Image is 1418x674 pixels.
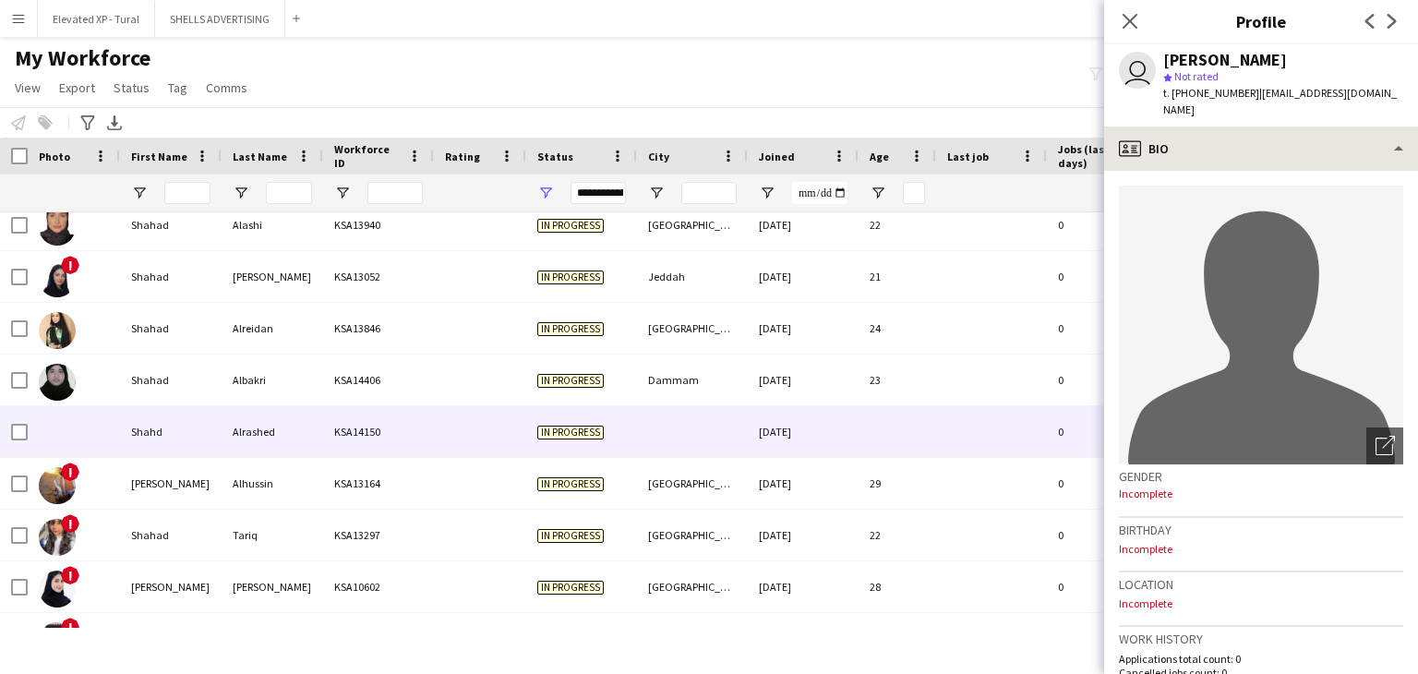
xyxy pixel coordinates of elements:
span: ! [61,566,79,584]
img: Shahad Alashi [39,209,76,246]
span: t. [PHONE_NUMBER] [1163,86,1259,100]
img: Mohamed Alhussin [39,467,76,504]
button: Open Filter Menu [537,185,554,201]
img: Shahad Albakri [39,364,76,401]
button: Open Filter Menu [870,185,886,201]
div: 0 [1047,561,1167,612]
img: sara khalid [39,571,76,608]
div: [DATE] [748,355,859,405]
button: Open Filter Menu [131,185,148,201]
p: Incomplete [1119,542,1403,556]
span: ! [61,618,79,636]
span: In progress [537,271,604,284]
div: 0 [1047,613,1167,664]
div: Bio [1104,126,1418,171]
img: Salman Al-Jadaani [39,622,76,659]
div: 23 [859,355,936,405]
span: Age [870,150,889,163]
div: Alhussin [222,458,323,509]
div: 0 [1047,199,1167,250]
span: Jobs (last 90 days) [1058,142,1134,170]
p: Applications total count: 0 [1119,652,1403,666]
span: Export [59,79,95,96]
a: Tag [161,76,195,100]
span: Workforce ID [334,142,401,170]
input: Age Filter Input [903,182,925,204]
span: Joined [759,150,795,163]
div: [PERSON_NAME] [120,613,222,664]
div: [DATE] [748,406,859,457]
a: Status [106,76,157,100]
span: First Name [131,150,187,163]
div: [DATE] [748,199,859,250]
span: Last Name [233,150,287,163]
div: [PERSON_NAME] [1163,52,1287,68]
div: Alreidan [222,303,323,354]
a: Export [52,76,102,100]
button: Elevated XP - Tural [38,1,155,37]
button: SHELLS ADVERTISING [155,1,285,37]
div: [DATE] [748,303,859,354]
span: Incomplete [1119,487,1172,500]
div: Open photos pop-in [1366,427,1403,464]
div: 0 [1047,406,1167,457]
div: Tariq [222,510,323,560]
div: Shahd [120,406,222,457]
div: Shahad [120,251,222,302]
app-action-btn: Advanced filters [77,112,99,134]
span: ! [61,463,79,481]
div: [DATE] [748,510,859,560]
div: Shahad [120,199,222,250]
div: Jeddah [637,613,748,664]
span: View [15,79,41,96]
div: 28 [859,561,936,612]
span: Not rated [1174,69,1219,83]
span: In progress [537,581,604,595]
span: ! [61,514,79,533]
a: Comms [198,76,255,100]
div: KSA10602 [323,561,434,612]
input: Last Name Filter Input [266,182,312,204]
div: Shahad [120,303,222,354]
div: KSA14150 [323,406,434,457]
div: KSA14406 [323,355,434,405]
img: Shahad Tariq [39,519,76,556]
div: [DATE] [748,613,859,664]
span: My Workforce [15,44,150,72]
div: 24 [859,303,936,354]
span: Status [537,150,573,163]
div: [GEOGRAPHIC_DATA] [637,199,748,250]
div: [GEOGRAPHIC_DATA] [637,510,748,560]
input: Workforce ID Filter Input [367,182,423,204]
h3: Birthday [1119,522,1403,538]
div: Jeddah [637,251,748,302]
div: Albakri [222,355,323,405]
div: [DATE] [748,458,859,509]
span: In progress [537,477,604,491]
span: | [EMAIL_ADDRESS][DOMAIN_NAME] [1163,86,1397,116]
div: KSA13052 [323,251,434,302]
span: Photo [39,150,70,163]
span: City [648,150,669,163]
div: [PERSON_NAME] [120,561,222,612]
button: Open Filter Menu [759,185,775,201]
div: KSA13846 [323,303,434,354]
span: ! [61,256,79,274]
div: KSA13007 [323,613,434,664]
a: View [7,76,48,100]
span: In progress [537,219,604,233]
img: Shahad Alreidan [39,312,76,349]
div: KSA13164 [323,458,434,509]
div: 21 [859,251,936,302]
span: Status [114,79,150,96]
div: Shahad [120,355,222,405]
app-action-btn: Export XLSX [103,112,126,134]
button: Open Filter Menu [334,185,351,201]
h3: Work history [1119,631,1403,647]
div: 29 [859,458,936,509]
div: Dammam [637,355,748,405]
div: [GEOGRAPHIC_DATA] [637,303,748,354]
div: [DATE] [748,251,859,302]
div: 0 [1047,303,1167,354]
div: [GEOGRAPHIC_DATA] [637,561,748,612]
